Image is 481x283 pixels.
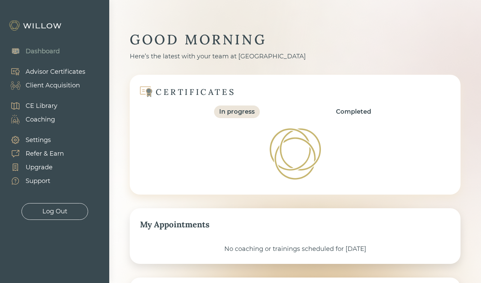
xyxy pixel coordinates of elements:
div: Advisor Certificates [26,67,85,76]
div: Refer & Earn [26,149,64,158]
div: CERTIFICATES [156,87,236,97]
a: Coaching [3,113,57,126]
div: Coaching [26,115,55,124]
img: Loading! [268,127,322,181]
a: Dashboard [3,44,60,58]
a: Client Acquisition [3,79,85,92]
div: My Appointments [140,218,450,231]
div: Here’s the latest with your team at [GEOGRAPHIC_DATA] [130,52,461,61]
img: Willow [9,20,63,31]
div: Log Out [42,207,67,216]
div: No coaching or trainings scheduled for [DATE] [140,244,450,254]
div: Upgrade [26,163,53,172]
div: In progress [219,107,255,116]
div: Client Acquisition [26,81,80,90]
div: CE Library [26,101,57,111]
a: Settings [3,133,64,147]
a: Refer & Earn [3,147,64,160]
div: Dashboard [26,47,60,56]
a: Upgrade [3,160,64,174]
div: Settings [26,136,51,145]
div: GOOD MORNING [130,31,461,48]
div: Completed [336,107,371,116]
a: Advisor Certificates [3,65,85,79]
a: CE Library [3,99,57,113]
div: Support [26,176,50,186]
